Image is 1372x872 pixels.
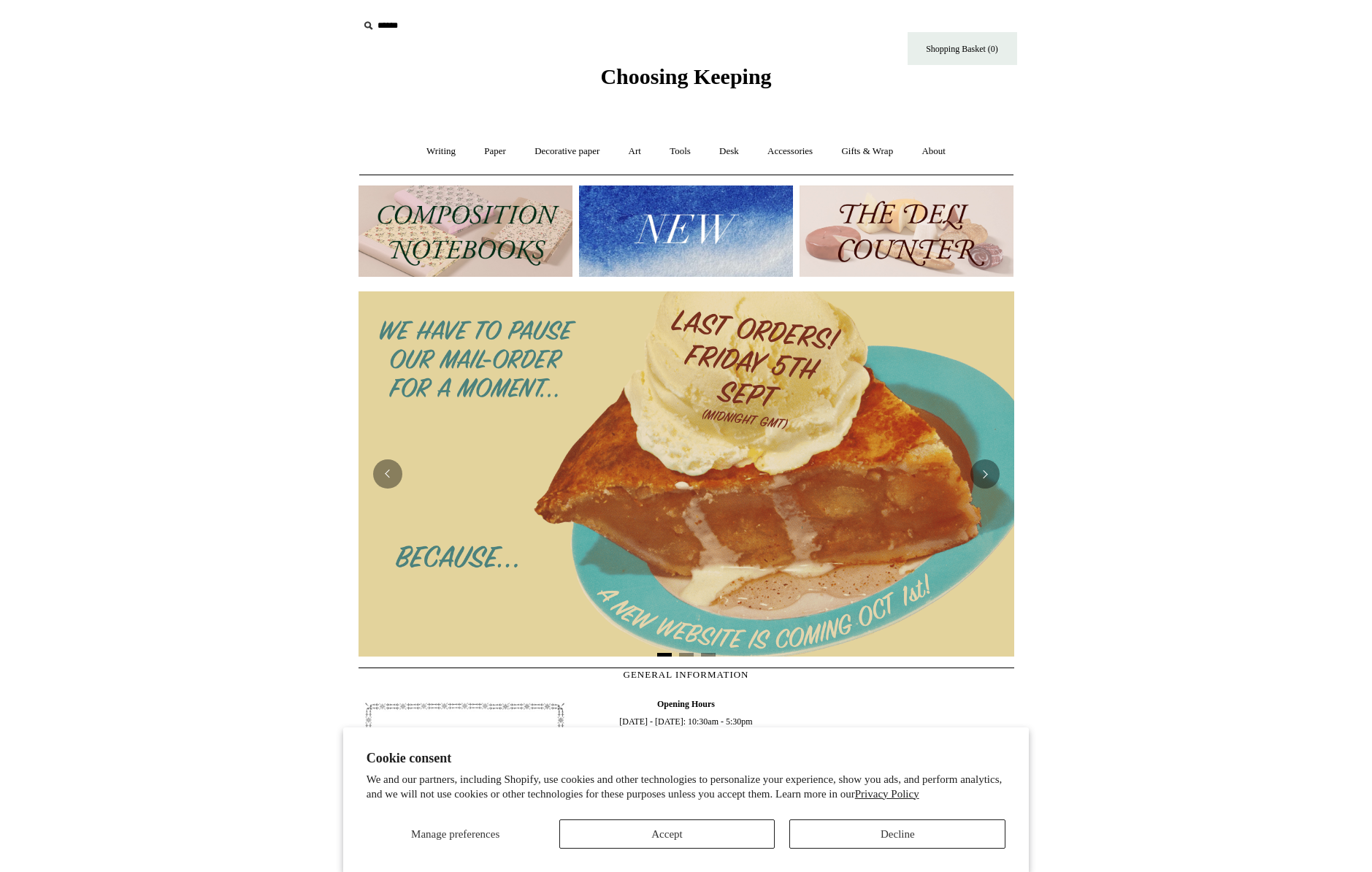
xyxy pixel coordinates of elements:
span: GENERAL INFORMATION [624,669,749,680]
button: Page 2 [679,653,694,657]
button: Accept [559,819,775,849]
img: 202302 Composition ledgers.jpg__PID:69722ee6-fa44-49dd-a067-31375e5d54ec [359,186,572,277]
img: pf-4db91bb9--1305-Newsletter-Button_1200x.jpg [359,695,570,786]
a: Shopping Basket (0) [908,32,1017,65]
p: We and our partners, including Shopify, use cookies and other technologies to personalize your ex... [367,773,1006,801]
img: The Deli Counter [800,186,1013,277]
span: Manage preferences [411,828,499,840]
a: Privacy Policy [855,788,919,800]
a: About [908,132,959,171]
button: Page 3 [701,653,716,657]
img: 2025 New Website coming soon.png__PID:95e867f5-3b87-426e-97a5-a534fe0a3431 [359,291,1014,657]
h2: Cookie consent [367,751,1006,766]
button: Next [970,459,1000,489]
button: Page 1 [657,653,672,657]
a: Decorative paper [521,132,613,171]
span: Choosing Keeping [600,64,771,88]
span: [DATE] - [DATE]: 10:30am - 5:30pm [DATE]: 10.30am - 6pm [DATE]: 11.30am - 5.30pm 020 7613 3842 [580,695,792,835]
a: Art [616,132,654,171]
a: Desk [706,132,752,171]
img: New.jpg__PID:f73bdf93-380a-4a35-bcfe-7823039498e1 [579,186,793,277]
button: Decline [789,819,1005,849]
a: Writing [413,132,469,171]
button: Manage preferences [367,819,545,849]
a: Tools [656,132,704,171]
a: Paper [471,132,519,171]
button: Previous [373,459,402,489]
a: Gifts & Wrap [828,132,906,171]
a: Accessories [754,132,826,171]
b: Opening Hours [657,699,715,709]
a: Choosing Keeping [600,76,771,86]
